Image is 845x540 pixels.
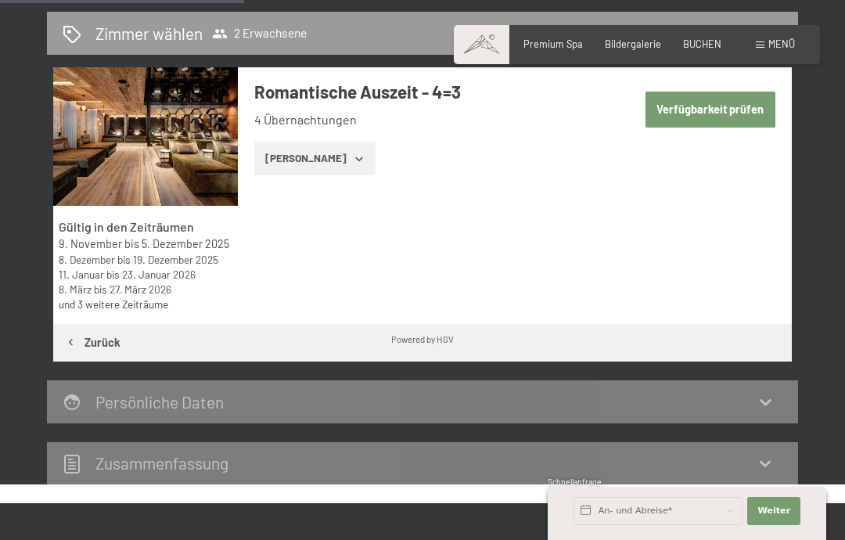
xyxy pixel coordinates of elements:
div: Powered by HGV [391,333,454,345]
a: und 3 weitere Zeiträume [59,297,168,311]
span: Menü [768,38,795,50]
div: bis [59,252,232,267]
time: 08.12.2025 [59,253,115,266]
h3: Romantische Auszeit - 4=3 [254,80,625,104]
img: mss_renderimg.php [53,67,238,206]
time: 05.12.2025 [142,237,229,250]
time: 08.03.2026 [59,283,92,296]
h2: Persönliche Daten [95,392,224,412]
time: 19.12.2025 [133,253,218,266]
h2: Zimmer wählen [95,22,203,45]
button: Verfügbarkeit prüfen [645,92,775,128]
h2: Zusammen­fassung [95,453,228,473]
div: bis [59,282,232,297]
button: [PERSON_NAME] [254,142,376,176]
button: Weiter [747,497,800,525]
a: BUCHEN [683,38,721,50]
li: 4 Übernachtungen [254,111,625,128]
time: 11.01.2026 [59,268,104,281]
time: 09.11.2025 [59,237,122,250]
span: 2 Erwachsene [212,26,307,41]
a: Bildergalerie [605,38,661,50]
a: Premium Spa [523,38,583,50]
strong: Gültig in den Zeiträumen [59,219,194,234]
time: 23.01.2026 [122,268,196,281]
div: bis [59,267,232,282]
div: bis [59,236,232,252]
span: Schnellanfrage [548,477,602,487]
span: Weiter [757,505,790,517]
button: Zurück [53,324,131,362]
time: 27.03.2026 [110,283,171,296]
